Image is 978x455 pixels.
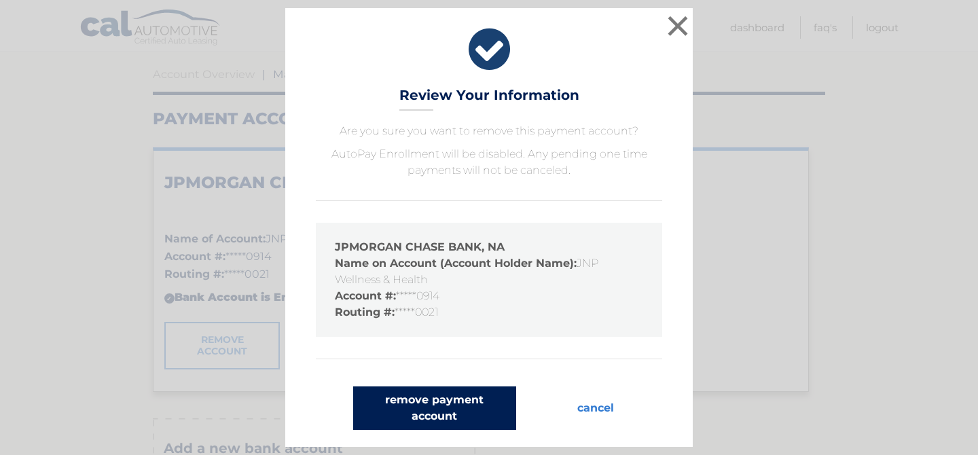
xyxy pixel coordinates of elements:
button: cancel [566,386,625,430]
button: × [664,12,691,39]
p: AutoPay Enrollment will be disabled. Any pending one time payments will not be canceled. [316,146,662,179]
button: remove payment account [353,386,516,430]
strong: Name on Account (Account Holder Name): [335,257,577,270]
strong: Account #: [335,289,396,302]
p: Are you sure you want to remove this payment account? [316,123,662,139]
strong: Routing #: [335,306,395,318]
strong: JPMORGAN CHASE BANK, NA [335,240,505,253]
h3: Review Your Information [399,87,579,111]
li: JNP Wellness & Health [335,255,643,288]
